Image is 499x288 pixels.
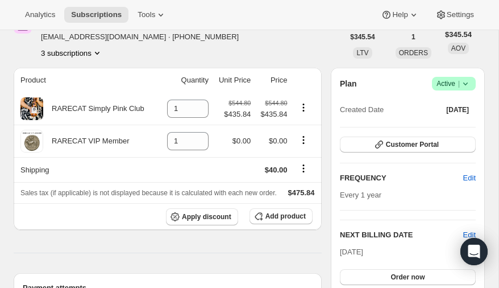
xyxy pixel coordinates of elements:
span: Add product [265,212,306,221]
button: Edit [463,229,476,241]
span: ORDERS [399,49,428,57]
button: Apply discount [166,208,238,225]
button: Settings [429,7,481,23]
button: Analytics [18,7,62,23]
h2: NEXT BILLING DATE [340,229,463,241]
button: Product actions [294,101,313,114]
span: $345.54 [445,29,472,40]
button: Edit [456,169,483,187]
button: Product actions [41,47,103,59]
span: $435.84 [257,109,287,120]
h2: Plan [340,78,357,89]
span: [EMAIL_ADDRESS][DOMAIN_NAME] · [PHONE_NUMBER] [41,31,248,43]
span: $40.00 [265,166,288,174]
img: product img [20,97,43,120]
button: Help [374,7,426,23]
button: Tools [131,7,173,23]
span: $435.84 [224,109,251,120]
th: Shipping [14,157,160,182]
span: $0.00 [232,137,251,145]
div: Open Intercom Messenger [460,238,488,265]
button: Subscriptions [64,7,128,23]
span: Help [392,10,407,19]
span: 1 [411,32,415,42]
span: AOV [451,44,465,52]
span: | [458,79,460,88]
span: Sales tax (if applicable) is not displayed because it is calculated with each new order. [20,189,277,197]
div: RARECAT Simply Pink Club [43,103,144,114]
span: Edit [463,172,476,184]
button: Customer Portal [340,137,476,153]
button: [DATE] [439,102,476,118]
button: 1 [405,29,422,45]
img: product img [20,130,43,153]
span: Subscriptions [71,10,122,19]
span: Every 1 year [340,191,381,199]
button: Product actions [294,134,313,146]
small: $544.80 [228,100,251,106]
span: LTV [356,49,368,57]
span: Created Date [340,104,384,116]
th: Unit Price [212,68,254,93]
span: $475.84 [288,188,315,197]
button: $345.54 [343,29,381,45]
span: $0.00 [269,137,288,145]
span: [DATE] [340,248,363,256]
span: Customer Portal [386,140,439,149]
small: $544.80 [265,100,287,106]
span: Analytics [25,10,55,19]
span: Active [436,78,471,89]
th: Price [254,68,290,93]
span: Apply discount [182,212,231,221]
button: Add product [250,208,313,224]
th: Quantity [160,68,212,93]
span: Settings [447,10,474,19]
th: Product [14,68,160,93]
button: Order now [340,269,476,285]
span: Order now [390,273,425,282]
span: Tools [138,10,155,19]
h2: FREQUENCY [340,172,463,184]
span: $345.54 [350,32,375,42]
button: Shipping actions [294,162,313,175]
span: [DATE] [446,105,469,114]
div: RARECAT VIP Member [43,135,130,147]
